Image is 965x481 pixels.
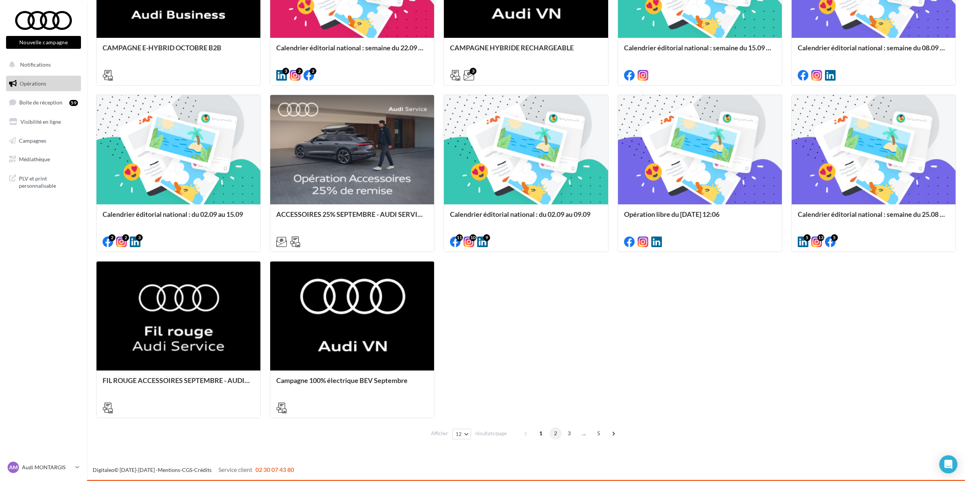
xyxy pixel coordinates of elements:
[483,234,490,241] div: 9
[276,44,428,59] div: Calendrier éditorial national : semaine du 22.09 au 28.09
[798,210,949,226] div: Calendrier éditorial national : semaine du 25.08 au 31.08
[831,234,838,241] div: 5
[103,210,254,226] div: Calendrier éditorial national : du 02.09 au 15.09
[296,68,303,75] div: 2
[5,76,82,92] a: Opérations
[255,466,294,473] span: 02 30 07 43 80
[5,151,82,167] a: Médiathèque
[19,156,50,162] span: Médiathèque
[19,99,62,106] span: Boîte de réception
[109,234,115,241] div: 2
[624,210,776,226] div: Opération libre du [DATE] 12:06
[19,173,78,190] span: PLV et print personnalisable
[122,234,129,241] div: 2
[136,234,143,241] div: 3
[431,430,448,437] span: Afficher
[22,464,72,471] p: Audi MONTARGIS
[20,61,51,68] span: Notifications
[20,80,46,87] span: Opérations
[5,94,82,111] a: Boîte de réception59
[6,460,81,475] a: AM Audi MONTARGIS
[9,464,18,471] span: AM
[593,427,605,439] span: 5
[103,377,254,392] div: FIL ROUGE ACCESSOIRES SEPTEMBRE - AUDI SERVICE
[6,36,81,49] button: Nouvelle campagne
[218,466,252,473] span: Service client
[578,427,590,439] span: ...
[456,431,462,437] span: 12
[282,68,289,75] div: 3
[93,467,294,473] span: © [DATE]-[DATE] - - -
[456,234,463,241] div: 11
[798,44,949,59] div: Calendrier éditorial national : semaine du 08.09 au 14.09
[535,427,547,439] span: 1
[450,44,602,59] div: CAMPAGNE HYBRIDE RECHARGEABLE
[5,57,79,73] button: Notifications
[194,467,212,473] a: Crédits
[452,429,472,439] button: 12
[475,430,507,437] span: résultats/page
[20,118,61,125] span: Visibilité en ligne
[182,467,192,473] a: CGS
[276,210,428,226] div: ACCESSOIRES 25% SEPTEMBRE - AUDI SERVICE
[549,427,562,439] span: 2
[624,44,776,59] div: Calendrier éditorial national : semaine du 15.09 au 21.09
[19,137,46,143] span: Campagnes
[939,455,957,473] div: Open Intercom Messenger
[158,467,180,473] a: Mentions
[93,467,114,473] a: Digitaleo
[276,377,428,392] div: Campagne 100% électrique BEV Septembre
[804,234,811,241] div: 5
[563,427,575,439] span: 3
[69,100,78,106] div: 59
[450,210,602,226] div: Calendrier éditorial national : du 02.09 au 09.09
[103,44,254,59] div: CAMPAGNE E-HYBRID OCTOBRE B2B
[310,68,316,75] div: 2
[5,114,82,130] a: Visibilité en ligne
[5,133,82,149] a: Campagnes
[5,170,82,193] a: PLV et print personnalisable
[817,234,824,241] div: 13
[470,68,476,75] div: 3
[470,234,476,241] div: 10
